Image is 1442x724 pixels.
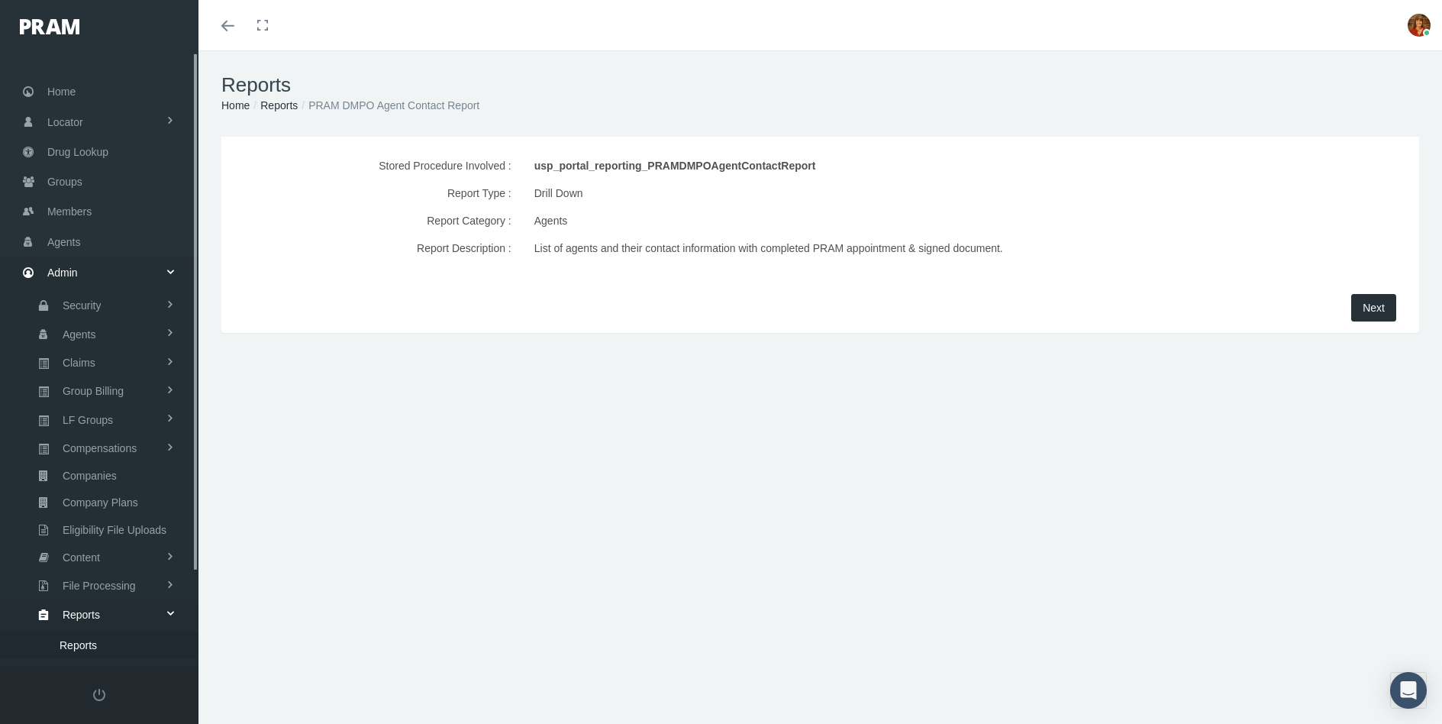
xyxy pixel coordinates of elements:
[47,197,92,226] span: Members
[221,73,1419,97] h1: Reports
[47,77,76,106] span: Home
[63,407,113,433] span: LF Groups
[63,293,102,318] span: Security
[47,258,78,287] span: Admin
[63,463,117,489] span: Companies
[63,378,124,404] span: Group Billing
[20,19,79,34] img: PRAM_20_x_78.png
[47,167,82,196] span: Groups
[63,322,96,347] span: Agents
[63,350,95,376] span: Claims
[63,602,100,628] span: Reports
[60,632,97,658] span: Reports
[534,179,1205,207] div: Drill Down
[225,234,523,262] label: Report Description :
[63,517,166,543] span: Eligibility File Uploads
[63,435,137,461] span: Compensations
[225,179,523,207] label: Report Type :
[534,234,1205,262] div: List of agents and their contact information with completed PRAM appointment & signed document.
[63,545,100,570] span: Content
[534,152,1205,179] div: usp_portal_reporting_PRAMDMPOAgentContactReport
[1390,672,1427,709] div: Open Intercom Messenger
[1363,302,1385,314] span: Next
[534,207,1205,234] div: Agents
[63,490,138,516] span: Company Plans
[225,152,523,179] label: Stored Procedure Involved :
[260,99,298,112] a: Reports
[47,137,108,166] span: Drug Lookup
[63,573,136,599] span: File Processing
[47,108,83,137] span: Locator
[47,228,81,257] span: Agents
[221,99,250,112] a: Home
[1351,294,1396,322] button: Next
[1408,14,1431,37] img: S_Profile_Picture_5386.jpg
[60,659,104,685] span: Favorites
[225,207,523,234] label: Report Category :
[298,97,479,114] li: PRAM DMPO Agent Contact Report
